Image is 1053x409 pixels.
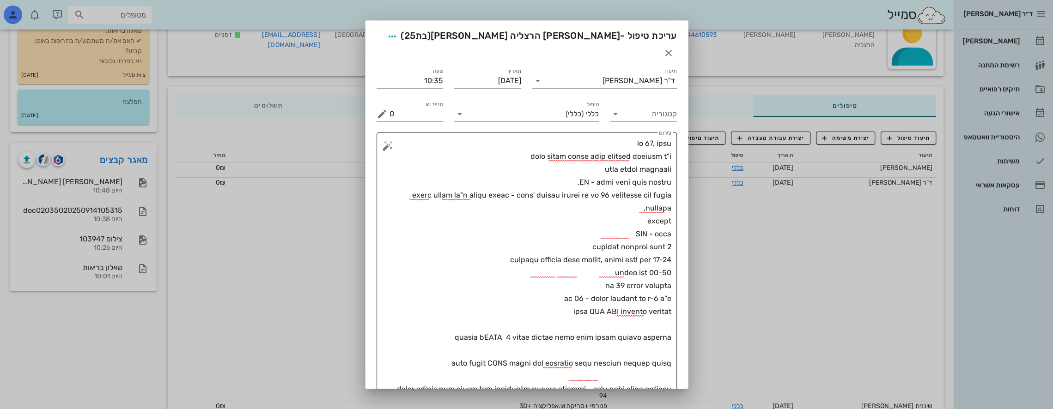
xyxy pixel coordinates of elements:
[603,77,675,85] div: ד"ר [PERSON_NAME]
[404,30,416,42] span: 25
[506,68,521,75] label: תאריך
[433,68,444,75] label: שעה
[384,28,676,45] span: עריכת טיפול -
[664,68,677,75] label: תיעוד
[377,108,388,120] button: מחיר ₪ appended action
[431,30,621,42] span: [PERSON_NAME] הרצליה [PERSON_NAME]
[426,101,444,108] label: מחיר ₪
[587,101,599,108] label: טיפול
[585,110,599,118] span: כללי
[401,30,431,42] span: (בת )
[532,73,677,88] div: תיעודד"ר [PERSON_NAME]
[659,130,671,137] label: פירוט
[566,110,584,118] span: (כללי)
